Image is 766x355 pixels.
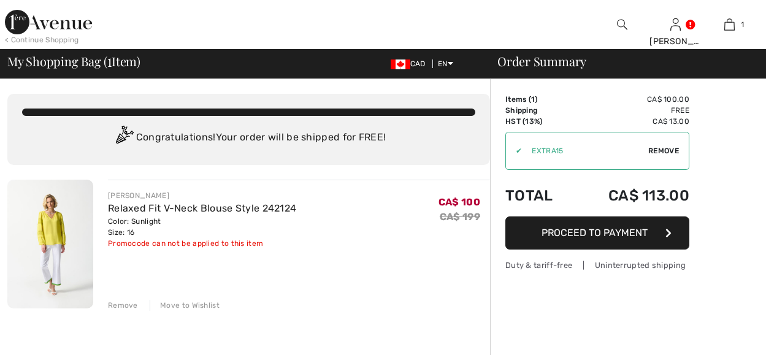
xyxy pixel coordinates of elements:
[108,202,296,214] a: Relaxed Fit V-Neck Blouse Style 242124
[150,300,220,311] div: Move to Wishlist
[391,59,410,69] img: Canadian Dollar
[112,126,136,150] img: Congratulation2.svg
[649,35,702,48] div: [PERSON_NAME]
[573,175,689,216] td: CA$ 113.00
[5,34,79,45] div: < Continue Shopping
[391,59,431,68] span: CAD
[542,227,648,239] span: Proceed to Payment
[703,17,756,32] a: 1
[505,259,689,271] div: Duty & tariff-free | Uninterrupted shipping
[573,105,689,116] td: Free
[670,18,681,30] a: Sign In
[573,94,689,105] td: CA$ 100.00
[483,55,759,67] div: Order Summary
[617,17,627,32] img: search the website
[741,19,744,30] span: 1
[108,300,138,311] div: Remove
[505,175,573,216] td: Total
[7,180,93,308] img: Relaxed Fit V-Neck Blouse Style 242124
[505,105,573,116] td: Shipping
[648,145,679,156] span: Remove
[670,17,681,32] img: My Info
[506,145,522,156] div: ✔
[724,17,735,32] img: My Bag
[108,238,296,249] div: Promocode can not be applied to this item
[5,10,92,34] img: 1ère Avenue
[108,216,296,238] div: Color: Sunlight Size: 16
[505,116,573,127] td: HST (13%)
[505,94,573,105] td: Items ( )
[531,95,535,104] span: 1
[7,55,140,67] span: My Shopping Bag ( Item)
[573,116,689,127] td: CA$ 13.00
[22,126,475,150] div: Congratulations! Your order will be shipped for FREE!
[438,59,453,68] span: EN
[522,132,648,169] input: Promo code
[439,196,480,208] span: CA$ 100
[440,211,480,223] s: CA$ 199
[108,190,296,201] div: [PERSON_NAME]
[107,52,112,68] span: 1
[505,216,689,250] button: Proceed to Payment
